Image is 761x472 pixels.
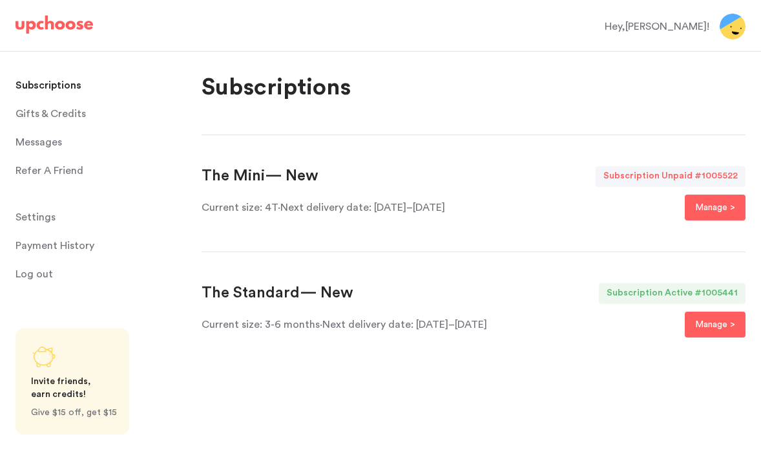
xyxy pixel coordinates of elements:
p: Manage > [695,317,735,332]
span: Gifts & Credits [16,101,86,127]
a: Payment History [16,233,163,259]
div: Hey, [PERSON_NAME] ! [605,19,709,34]
span: 4T [202,202,278,213]
span: 3-6 months [202,319,320,330]
span: Settings [16,204,56,230]
p: Manage > [695,200,735,215]
a: Share UpChoose [16,328,129,434]
span: Current size: [202,202,265,213]
a: Subscriptions [16,72,163,98]
a: Settings [16,204,163,230]
div: # 1005522 [694,166,745,187]
p: Subscriptions [16,72,81,98]
span: Current size: [202,319,265,330]
p: Payment History [16,233,94,259]
button: Manage > [685,195,745,220]
img: UpChoose [16,16,93,34]
div: The Standard — New [202,283,353,304]
a: Log out [16,261,163,287]
a: Refer A Friend [16,158,163,184]
p: Refer A Friend [16,158,83,184]
div: Subscription Active [599,283,694,304]
span: · Next delivery date: [DATE]–[DATE] [320,319,487,330]
div: # 1005441 [694,283,745,304]
div: Subscription Unpaid [596,166,694,187]
p: Subscriptions [202,72,745,103]
a: UpChoose [16,16,93,39]
a: Gifts & Credits [16,101,163,127]
span: Messages [16,129,62,155]
span: Log out [16,261,53,287]
button: Manage > [685,312,745,338]
span: · Next delivery date: [DATE]–[DATE] [278,202,445,213]
div: The Mini — New [202,166,318,187]
a: Messages [16,129,163,155]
